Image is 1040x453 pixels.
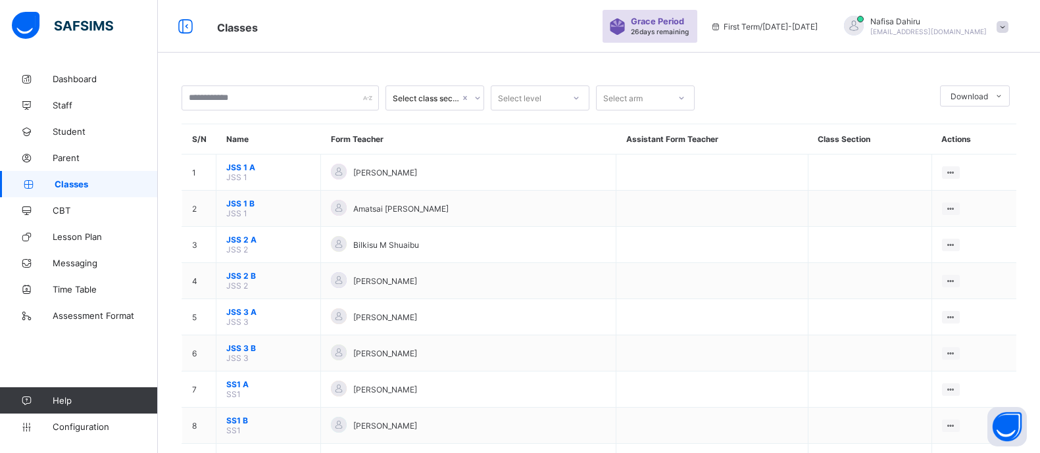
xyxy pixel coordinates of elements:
span: Parent [53,153,158,163]
th: Actions [931,124,1016,155]
div: Select level [498,85,541,110]
span: SS1 A [226,379,310,389]
span: Time Table [53,284,158,295]
span: Student [53,126,158,137]
span: Lesson Plan [53,231,158,242]
span: [EMAIL_ADDRESS][DOMAIN_NAME] [870,28,987,36]
div: Select class section [393,93,460,103]
span: JSS 1 [226,208,247,218]
span: 26 days remaining [631,28,689,36]
img: safsims [12,12,113,39]
span: [PERSON_NAME] [353,312,417,322]
span: JSS 2 B [226,271,310,281]
span: Messaging [53,258,158,268]
span: JSS 1 [226,172,247,182]
span: Help [53,395,157,406]
th: S/N [182,124,216,155]
span: Bilkisu M Shuaibu [353,240,419,250]
td: 8 [182,408,216,444]
span: Dashboard [53,74,158,84]
button: Open asap [987,407,1027,446]
th: Assistant Form Teacher [616,124,808,155]
th: Name [216,124,321,155]
span: SS1 [226,425,241,435]
td: 7 [182,371,216,408]
span: Classes [217,21,258,34]
img: sticker-purple.71386a28dfed39d6af7621340158ba97.svg [609,18,626,35]
span: JSS 1 B [226,199,310,208]
span: Assessment Format [53,310,158,321]
span: JSS 1 A [226,162,310,172]
span: JSS 2 [226,281,248,291]
div: Select arm [603,85,643,110]
td: 1 [182,155,216,191]
span: [PERSON_NAME] [353,348,417,358]
span: JSS 3 [226,353,249,363]
span: JSS 3 A [226,307,310,317]
span: JSS 3 [226,317,249,327]
span: CBT [53,205,158,216]
span: Nafisa Dahiru [870,16,987,26]
span: JSS 3 B [226,343,310,353]
span: [PERSON_NAME] [353,421,417,431]
span: Configuration [53,421,157,432]
td: 4 [182,263,216,299]
td: 3 [182,227,216,263]
span: Grace Period [631,16,684,26]
th: Form Teacher [321,124,616,155]
span: Classes [55,179,158,189]
span: JSS 2 [226,245,248,254]
td: 6 [182,335,216,371]
th: Class Section [808,124,931,155]
span: SS1 B [226,416,310,425]
span: Staff [53,100,158,110]
td: 5 [182,299,216,335]
span: session/term information [710,22,818,32]
span: Download [951,91,988,101]
td: 2 [182,191,216,227]
span: SS1 [226,389,241,399]
span: Amatsai [PERSON_NAME] [353,204,449,214]
span: [PERSON_NAME] [353,276,417,286]
span: JSS 2 A [226,235,310,245]
span: [PERSON_NAME] [353,385,417,394]
span: [PERSON_NAME] [353,168,417,178]
div: NafisaDahiru [831,16,1015,37]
